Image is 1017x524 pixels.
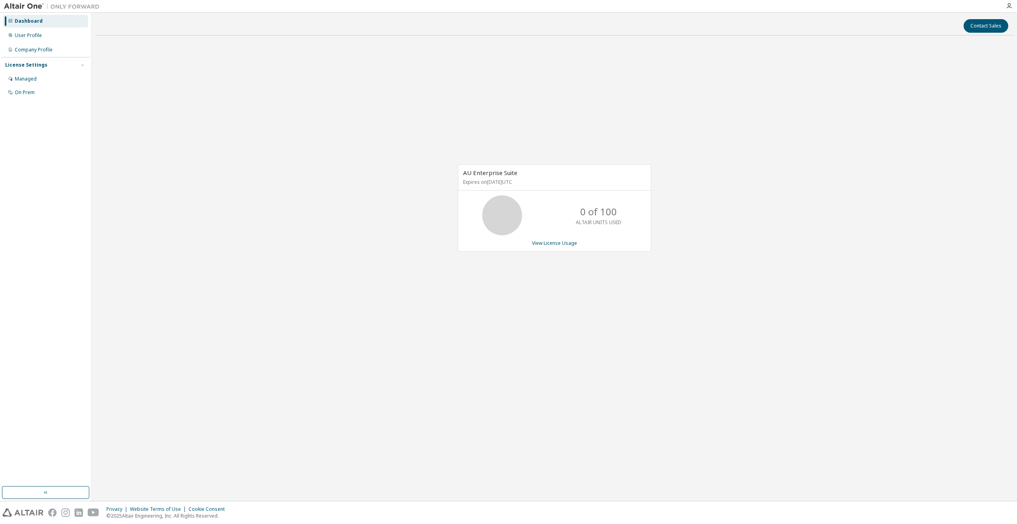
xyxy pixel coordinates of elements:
[75,508,83,517] img: linkedin.svg
[188,506,230,512] div: Cookie Consent
[15,18,43,24] div: Dashboard
[532,240,577,246] a: View License Usage
[576,219,621,226] p: ALTAIR UNITS USED
[15,89,35,96] div: On Prem
[15,76,37,82] div: Managed
[48,508,57,517] img: facebook.svg
[463,169,517,177] span: AU Enterprise Suite
[15,32,42,39] div: User Profile
[964,19,1008,33] button: Contact Sales
[88,508,99,517] img: youtube.svg
[580,205,617,219] p: 0 of 100
[106,512,230,519] p: © 2025 Altair Engineering, Inc. All Rights Reserved.
[61,508,70,517] img: instagram.svg
[15,47,53,53] div: Company Profile
[130,506,188,512] div: Website Terms of Use
[106,506,130,512] div: Privacy
[2,508,43,517] img: altair_logo.svg
[4,2,104,10] img: Altair One
[463,179,644,185] p: Expires on [DATE] UTC
[5,62,47,68] div: License Settings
